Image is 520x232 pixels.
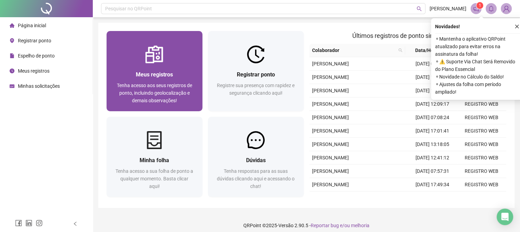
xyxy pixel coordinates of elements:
[311,223,369,228] span: Reportar bug e/ou melhoria
[237,71,275,78] span: Registrar ponto
[10,23,14,28] span: home
[312,141,349,147] span: [PERSON_NAME]
[408,165,457,178] td: [DATE] 07:57:31
[10,53,14,58] span: file
[312,61,349,66] span: [PERSON_NAME]
[115,168,193,189] span: Tenha acesso a sua folha de ponto a qualquer momento. Basta clicar aqui!
[18,38,51,43] span: Registrar ponto
[18,53,55,59] span: Espelho de ponto
[457,111,506,124] td: REGISTRO WEB
[10,84,14,88] span: schedule
[457,138,506,151] td: REGISTRO WEB
[515,24,519,29] span: close
[73,221,78,226] span: left
[408,84,457,97] td: [DATE] 13:18:02
[312,182,349,187] span: [PERSON_NAME]
[18,68,49,74] span: Meus registros
[312,46,396,54] span: Colaborador
[278,223,294,228] span: Versão
[140,157,169,164] span: Minha folha
[457,178,506,191] td: REGISTRO WEB
[408,178,457,191] td: [DATE] 17:49:34
[312,115,349,120] span: [PERSON_NAME]
[435,23,460,30] span: Novidades !
[18,23,46,28] span: Página inicial
[107,117,202,197] a: Minha folhaTenha acesso a sua folha de ponto a qualquer momento. Basta clicar aqui!
[457,191,506,205] td: REGISTRO MANUAL
[15,220,22,226] span: facebook
[397,45,404,55] span: search
[10,68,14,73] span: clock-circle
[457,151,506,165] td: REGISTRO WEB
[476,2,483,9] sup: 1
[312,101,349,107] span: [PERSON_NAME]
[312,155,349,160] span: [PERSON_NAME]
[312,128,349,134] span: [PERSON_NAME]
[430,5,466,12] span: [PERSON_NAME]
[473,6,479,12] span: notification
[117,83,192,103] span: Tenha acesso aos seus registros de ponto, incluindo geolocalização e demais observações!
[312,88,349,93] span: [PERSON_NAME]
[408,71,457,84] td: [DATE] 17:02:16
[352,32,463,39] span: Últimos registros de ponto sincronizados
[408,111,457,124] td: [DATE] 07:08:24
[18,83,60,89] span: Minhas solicitações
[408,46,445,54] span: Data/Hora
[398,48,402,52] span: search
[246,157,266,164] span: Dúvidas
[208,117,304,197] a: DúvidasTenha respostas para as suas dúvidas clicando aqui e acessando o chat!
[10,38,14,43] span: environment
[312,74,349,80] span: [PERSON_NAME]
[408,138,457,151] td: [DATE] 13:18:05
[479,3,481,8] span: 1
[408,124,457,138] td: [DATE] 17:01:41
[488,6,494,12] span: bell
[107,31,202,111] a: Meus registrosTenha acesso aos seus registros de ponto, incluindo geolocalização e demais observa...
[408,191,457,205] td: [DATE] 13:19:00
[408,57,457,71] td: [DATE] 07:40:13
[312,168,349,174] span: [PERSON_NAME]
[136,71,173,78] span: Meus registros
[217,83,295,96] span: Registre sua presença com rapidez e segurança clicando aqui!
[405,44,453,57] th: Data/Hora
[417,6,422,11] span: search
[457,124,506,138] td: REGISTRO WEB
[36,220,43,226] span: instagram
[501,3,511,14] img: 92840
[217,168,295,189] span: Tenha respostas para as suas dúvidas clicando aqui e acessando o chat!
[457,165,506,178] td: REGISTRO WEB
[457,97,506,111] td: REGISTRO WEB
[408,151,457,165] td: [DATE] 12:41:12
[497,209,513,225] div: Open Intercom Messenger
[208,31,304,111] a: Registrar pontoRegistre sua presença com rapidez e segurança clicando aqui!
[25,220,32,226] span: linkedin
[408,97,457,111] td: [DATE] 12:09:17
